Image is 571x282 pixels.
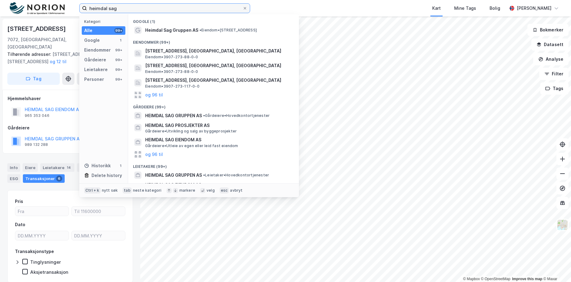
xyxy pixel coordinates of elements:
span: [STREET_ADDRESS], [GEOGRAPHIC_DATA], [GEOGRAPHIC_DATA] [145,77,292,84]
a: OpenStreetMap [481,277,511,281]
div: Gårdeiere [84,56,106,63]
div: Transaksjonstype [15,248,54,255]
div: Dato [15,221,25,228]
div: Personer [84,76,104,83]
div: 14 [66,164,72,171]
div: markere [179,188,195,193]
div: Historikk [84,162,111,169]
div: avbryt [230,188,242,193]
span: Eiendom • 3907-273-88-0-0 [145,69,198,74]
span: [STREET_ADDRESS], [GEOGRAPHIC_DATA], [GEOGRAPHIC_DATA] [145,62,292,69]
input: Fra [15,207,69,216]
div: Leietakere (99+) [128,159,299,170]
div: 99+ [114,48,123,52]
div: Pris [15,198,23,205]
div: Hjemmelshaver [8,95,133,102]
iframe: Chat Widget [540,253,571,282]
span: HEIMDAL SAG EIENDOM AS [145,136,292,143]
span: HEIMDAL SAG EIENDOM AS [145,181,292,189]
div: Tinglysninger [30,259,61,265]
div: Leietakere [40,163,74,172]
span: HEIMDAL SAG PROSJEKTER AS [145,122,292,129]
div: 989 132 288 [25,142,48,147]
span: Gårdeiere • Hovedkontortjenester [203,113,270,118]
div: Eiendommer (99+) [128,35,299,46]
div: Delete history [92,172,122,179]
span: HEIMDAL SAG GRUPPEN AS [145,172,202,179]
span: Eiendom • 3907-273-88-0-0 [145,55,198,60]
div: [PERSON_NAME] [517,5,551,12]
div: Datasett [77,163,100,172]
div: 99+ [114,67,123,72]
div: Alle [84,27,92,34]
div: Info [7,163,20,172]
div: 7072, [GEOGRAPHIC_DATA], [GEOGRAPHIC_DATA] [7,36,84,51]
div: 1 [118,38,123,43]
div: Transaksjoner [23,174,65,183]
div: [STREET_ADDRESS] [7,24,67,34]
span: HEIMDAL SAG GRUPPEN AS [145,112,202,119]
span: • [203,173,205,177]
div: Google [84,37,100,44]
div: Google (1) [128,14,299,25]
button: Filter [539,68,569,80]
div: Kategori [84,19,125,24]
div: 965 353 046 [25,113,49,118]
div: nytt søk [102,188,118,193]
span: Eiendom • 3907-273-117-0-0 [145,84,199,89]
a: Mapbox [463,277,480,281]
div: Kart [432,5,441,12]
button: Bokmerker [527,24,569,36]
div: Leietakere [84,66,108,73]
a: Improve this map [512,277,542,281]
div: 99+ [114,57,123,62]
div: Mine Tags [454,5,476,12]
div: tab [123,187,132,193]
img: Z [557,219,568,231]
div: velg [206,188,215,193]
span: Gårdeiere • Utleie av egen eller leid fast eiendom [145,143,238,148]
input: DD.MM.YYYY [15,231,69,240]
button: Analyse [533,53,569,65]
div: neste kategori [133,188,162,193]
div: 99+ [114,28,123,33]
div: Bolig [490,5,500,12]
div: ESG [7,174,20,183]
div: Eiere [23,163,38,172]
input: Søk på adresse, matrikkel, gårdeiere, leietakere eller personer [87,4,242,13]
div: Aksjetransaksjon [30,269,68,275]
div: Gårdeiere [8,124,133,132]
div: Eiendommer [84,46,111,54]
span: Leietaker • Hovedkontortjenester [203,173,269,178]
div: Ctrl + k [84,187,101,193]
span: • [203,113,205,118]
span: Tilhørende adresser: [7,52,52,57]
div: Kontrollprogram for chat [540,253,571,282]
div: esc [220,187,229,193]
button: og 96 til [145,151,163,158]
input: Til 11600000 [72,207,125,216]
span: Eiendom • [STREET_ADDRESS] [199,28,257,33]
div: [STREET_ADDRESS], [STREET_ADDRESS] [7,51,128,65]
button: Tag [7,73,60,85]
span: Gårdeiere • Utvikling og salg av byggeprosjekter [145,129,237,134]
div: 1 [118,163,123,168]
span: [STREET_ADDRESS], [GEOGRAPHIC_DATA], [GEOGRAPHIC_DATA] [145,47,292,55]
button: Datasett [531,38,569,51]
img: norion-logo.80e7a08dc31c2e691866.png [10,2,65,15]
input: DD.MM.YYYY [72,231,125,240]
div: 99+ [114,77,123,82]
button: og 96 til [145,91,163,99]
span: Heimdal Sag Gruppen AS [145,27,198,34]
div: Gårdeiere (99+) [128,100,299,111]
button: Tags [540,82,569,95]
span: • [199,28,201,32]
div: 6 [56,175,62,182]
